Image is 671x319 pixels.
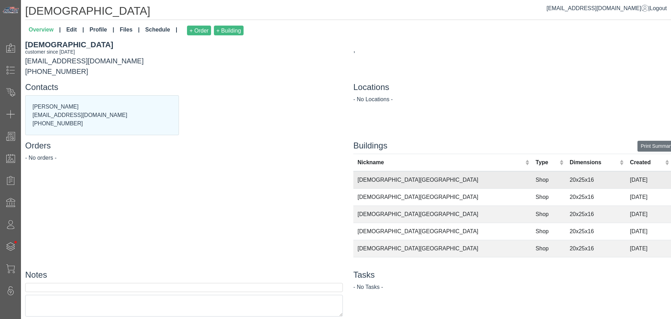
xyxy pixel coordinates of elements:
td: [DEMOGRAPHIC_DATA][GEOGRAPHIC_DATA] [353,240,532,257]
h4: Notes [25,270,343,280]
h4: Contacts [25,82,343,92]
td: [DATE] [626,188,671,206]
div: customer since [DATE] [25,48,343,56]
div: - No orders - [25,154,343,162]
div: , [353,44,671,55]
div: [PERSON_NAME] [EMAIL_ADDRESS][DOMAIN_NAME] [PHONE_NUMBER] [26,96,179,135]
td: Shop [532,223,565,240]
div: Created [630,158,663,167]
td: [DEMOGRAPHIC_DATA][GEOGRAPHIC_DATA] [353,171,532,189]
td: [DEMOGRAPHIC_DATA][GEOGRAPHIC_DATA] [353,188,532,206]
td: [DEMOGRAPHIC_DATA][GEOGRAPHIC_DATA] [353,223,532,240]
a: Edit [64,23,87,38]
td: [DEMOGRAPHIC_DATA][GEOGRAPHIC_DATA] [353,206,532,223]
td: 20x25x16 [565,240,626,257]
td: [DATE] [626,223,671,240]
a: Schedule [143,23,180,38]
h4: Locations [353,82,671,92]
td: 20x25x16 [565,206,626,223]
a: [EMAIL_ADDRESS][DOMAIN_NAME] [547,5,648,11]
div: [DEMOGRAPHIC_DATA] [25,39,343,50]
td: Shop [532,206,565,223]
td: 20x25x16 [565,171,626,189]
td: [DATE] [626,257,671,274]
td: Shop [532,240,565,257]
a: Profile [87,23,117,38]
td: Shop [532,188,565,206]
h4: Buildings [353,141,671,151]
td: 20x25x16 [565,188,626,206]
div: [EMAIL_ADDRESS][DOMAIN_NAME] [PHONE_NUMBER] [20,39,348,77]
td: [DATE] [626,206,671,223]
button: + Order [187,26,211,35]
h4: Tasks [353,270,671,280]
td: [DATE] [626,240,671,257]
div: | [547,4,667,13]
div: - No Tasks - [353,283,671,291]
td: 20x25x16 [565,257,626,274]
td: 20x25x16 [565,223,626,240]
td: [DEMOGRAPHIC_DATA][GEOGRAPHIC_DATA] [353,257,532,274]
img: Metals Direct Inc Logo [2,6,20,14]
a: Files [117,23,143,38]
h4: Orders [25,141,343,151]
div: - No Locations - [353,95,671,104]
td: Shop [532,257,565,274]
div: Type [536,158,558,167]
div: Dimensions [570,158,618,167]
h1: [DEMOGRAPHIC_DATA] [25,4,671,20]
div: Nickname [358,158,524,167]
span: Logout [650,5,667,11]
td: Shop [532,171,565,189]
button: + Building [214,26,244,35]
a: Overview [26,23,64,38]
span: • [7,231,24,254]
td: [DATE] [626,171,671,189]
